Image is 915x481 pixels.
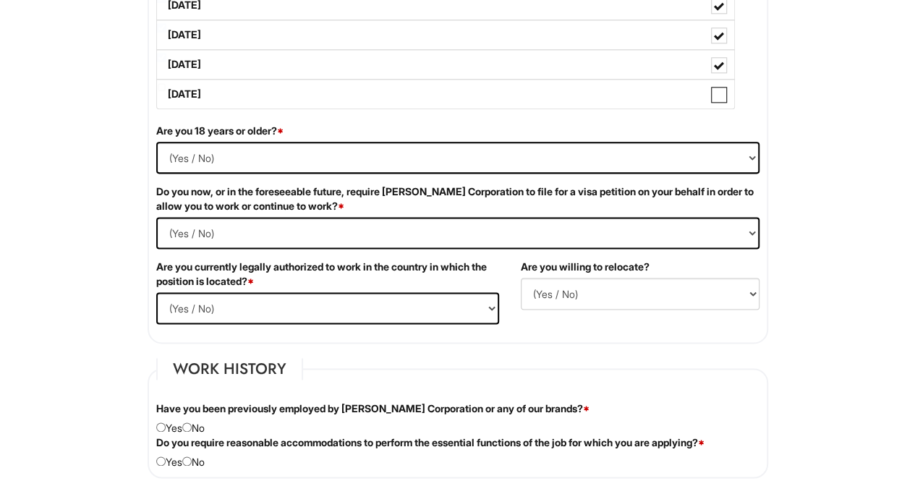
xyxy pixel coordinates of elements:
[145,401,770,435] div: Yes No
[156,292,499,324] select: (Yes / No)
[156,184,759,213] label: Do you now, or in the foreseeable future, require [PERSON_NAME] Corporation to file for a visa pe...
[157,80,734,108] label: [DATE]
[157,20,734,49] label: [DATE]
[156,142,759,174] select: (Yes / No)
[156,124,284,138] label: Are you 18 years or older?
[156,260,499,289] label: Are you currently legally authorized to work in the country in which the position is located?
[521,278,759,310] select: (Yes / No)
[145,435,770,469] div: Yes No
[156,435,705,450] label: Do you require reasonable accommodations to perform the essential functions of the job for which ...
[156,217,759,249] select: (Yes / No)
[157,50,734,79] label: [DATE]
[156,358,303,380] legend: Work History
[521,260,650,274] label: Are you willing to relocate?
[156,401,590,416] label: Have you been previously employed by [PERSON_NAME] Corporation or any of our brands?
